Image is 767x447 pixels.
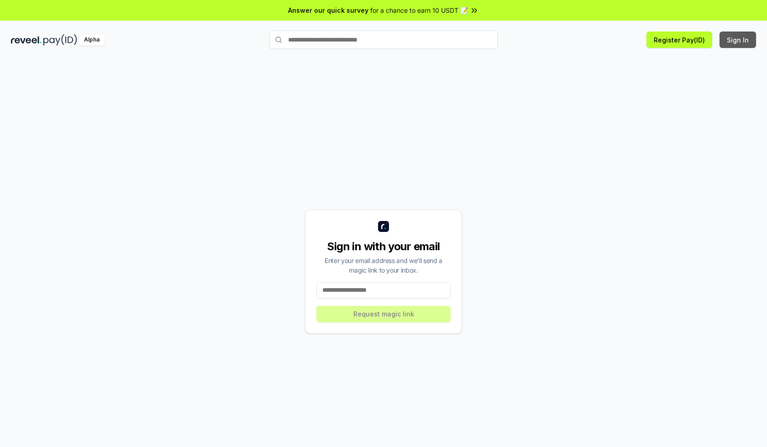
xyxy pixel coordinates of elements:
img: reveel_dark [11,34,42,46]
button: Register Pay(ID) [646,32,712,48]
div: Alpha [79,34,105,46]
img: pay_id [43,34,77,46]
div: Sign in with your email [316,239,451,254]
button: Sign In [720,32,756,48]
span: Answer our quick survey [288,5,368,15]
img: logo_small [378,221,389,232]
span: for a chance to earn 10 USDT 📝 [370,5,468,15]
div: Enter your email address and we’ll send a magic link to your inbox. [316,256,451,275]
